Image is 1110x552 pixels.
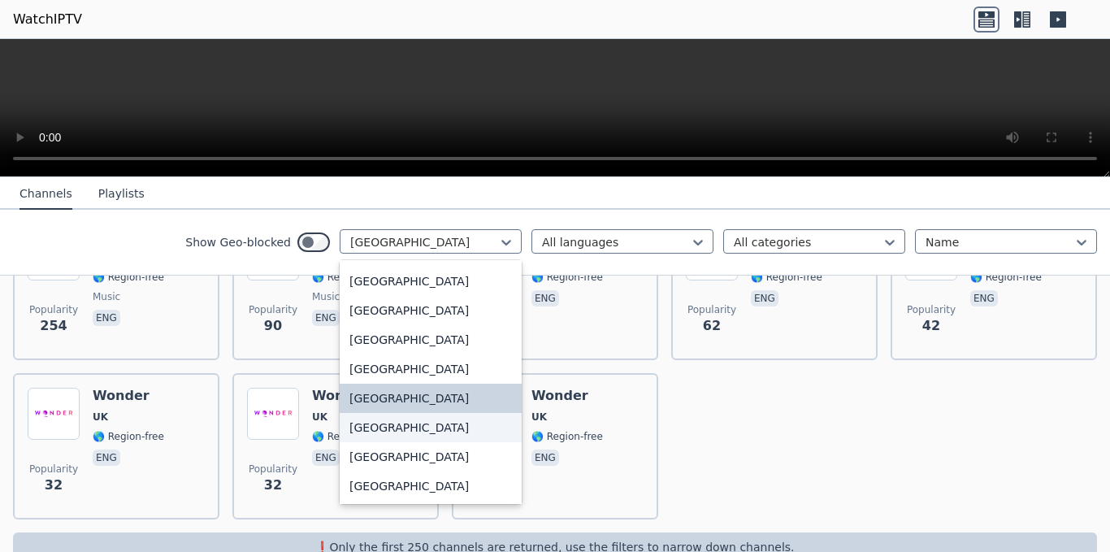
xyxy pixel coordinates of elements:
[340,384,522,413] div: [GEOGRAPHIC_DATA]
[185,234,291,250] label: Show Geo-blocked
[93,290,120,303] span: music
[703,316,721,336] span: 62
[93,450,120,466] p: eng
[29,463,78,476] span: Popularity
[340,442,522,472] div: [GEOGRAPHIC_DATA]
[247,388,299,440] img: Wonder
[970,271,1042,284] span: 🌎 Region-free
[970,290,998,306] p: eng
[922,316,940,336] span: 42
[29,303,78,316] span: Popularity
[531,430,603,443] span: 🌎 Region-free
[531,450,559,466] p: eng
[13,10,82,29] a: WatchIPTV
[93,271,164,284] span: 🌎 Region-free
[687,303,736,316] span: Popularity
[264,476,282,495] span: 32
[340,501,522,530] div: [GEOGRAPHIC_DATA]
[40,316,67,336] span: 254
[340,354,522,384] div: [GEOGRAPHIC_DATA]
[312,271,384,284] span: 🌎 Region-free
[531,290,559,306] p: eng
[312,290,340,303] span: music
[264,316,282,336] span: 90
[340,325,522,354] div: [GEOGRAPHIC_DATA]
[907,303,956,316] span: Popularity
[312,430,384,443] span: 🌎 Region-free
[93,430,164,443] span: 🌎 Region-free
[751,290,778,306] p: eng
[340,472,522,501] div: [GEOGRAPHIC_DATA]
[93,310,120,326] p: eng
[340,267,522,296] div: [GEOGRAPHIC_DATA]
[312,450,340,466] p: eng
[93,411,108,424] span: UK
[93,388,164,404] h6: Wonder
[340,296,522,325] div: [GEOGRAPHIC_DATA]
[20,179,72,210] button: Channels
[28,388,80,440] img: Wonder
[531,271,603,284] span: 🌎 Region-free
[312,388,384,404] h6: Wonder
[45,476,63,495] span: 32
[751,271,822,284] span: 🌎 Region-free
[312,411,327,424] span: UK
[340,413,522,442] div: [GEOGRAPHIC_DATA]
[249,463,297,476] span: Popularity
[249,303,297,316] span: Popularity
[98,179,145,210] button: Playlists
[531,411,547,424] span: UK
[531,388,603,404] h6: Wonder
[312,310,340,326] p: eng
